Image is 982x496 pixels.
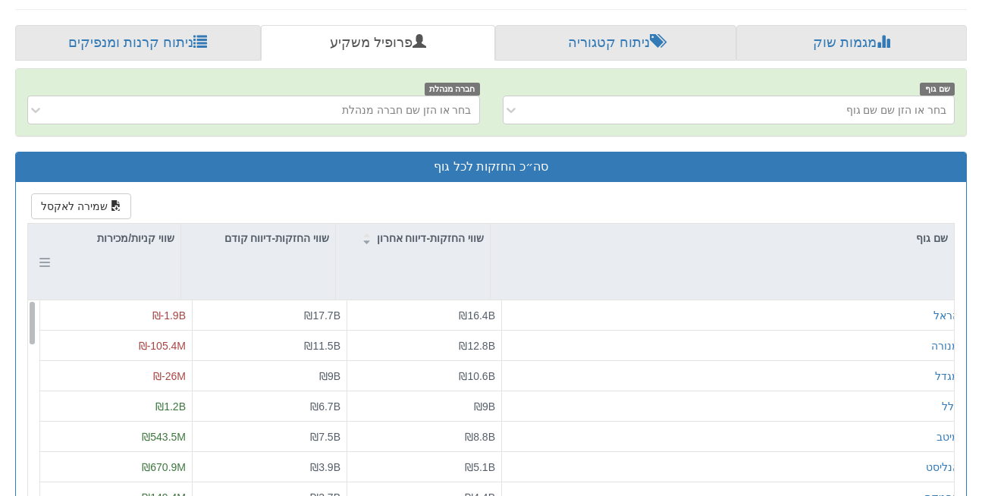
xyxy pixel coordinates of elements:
span: ₪670.9M [142,460,186,472]
span: ₪3.9B [310,460,340,472]
div: שווי קניות/מכירות [28,224,180,253]
a: ניתוח קרנות ומנפיקים [15,25,261,61]
span: ₪9B [474,400,495,412]
a: ניתוח קטגוריה [495,25,737,61]
button: אנליסט [926,459,959,474]
span: ₪-26M [153,369,186,381]
div: שם גוף [491,224,954,253]
div: בחר או הזן שם חברה מנהלת [342,102,471,118]
span: ₪5.1B [465,460,495,472]
span: ₪10.6B [459,369,495,381]
h3: סה״כ החזקות לכל גוף [27,160,955,174]
span: שם גוף [920,83,955,96]
button: שמירה לאקסל [31,193,131,219]
span: ₪8.8B [465,430,495,442]
a: פרופיל משקיע [261,25,495,61]
a: מגמות שוק [736,25,967,61]
span: ₪17.7B [304,309,340,322]
button: מיטב [937,429,959,444]
button: מגדל [935,368,959,383]
div: שווי החזקות-דיווח אחרון [336,224,490,253]
button: הראל [933,308,959,323]
button: מנורה [931,337,959,353]
button: כלל [942,398,959,413]
span: ₪9B [319,369,340,381]
span: ₪-105.4M [139,339,186,351]
span: ₪12.8B [459,339,495,351]
span: ₪16.4B [459,309,495,322]
span: ₪-1.9B [152,309,186,322]
div: בחר או הזן שם שם גוף [846,102,946,118]
span: ₪11.5B [304,339,340,351]
span: ₪7.5B [310,430,340,442]
span: חברה מנהלת [425,83,480,96]
span: ₪6.7B [310,400,340,412]
div: שווי החזקות-דיווח קודם [181,224,335,253]
span: ₪543.5M [142,430,186,442]
span: ₪1.2B [155,400,186,412]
